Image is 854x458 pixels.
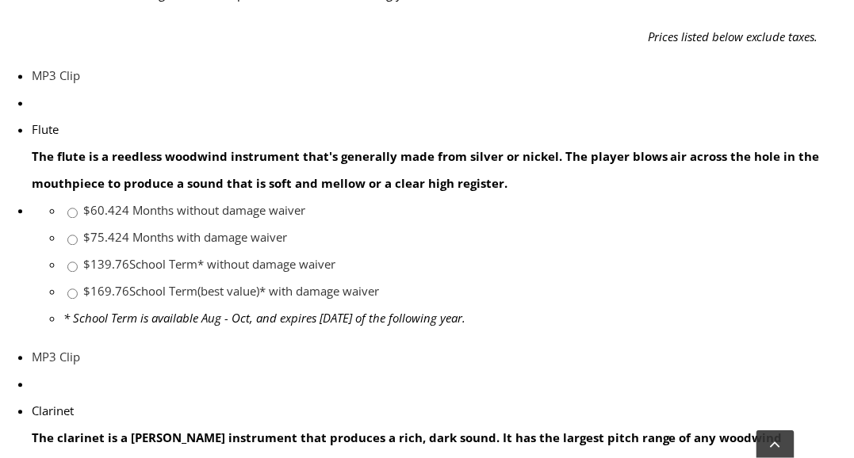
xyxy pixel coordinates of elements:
a: $75.424 Months with damage waiver [83,229,287,245]
em: Prices listed below exclude taxes. [648,29,818,44]
span: $139.76 [83,256,129,272]
em: * School Term is available Aug - Oct, and expires [DATE] of the following year. [63,310,465,326]
div: Flute [32,116,854,143]
a: $139.76School Term* without damage waiver [83,256,335,272]
a: MP3 Clip [32,67,80,83]
a: $60.424 Months without damage waiver [83,202,305,218]
div: Clarinet [32,397,854,424]
span: $60.42 [83,202,122,218]
a: $169.76School Term(best value)* with damage waiver [83,283,379,299]
a: MP3 Clip [32,349,80,364]
span: $75.42 [83,229,122,245]
strong: The flute is a reedless woodwind instrument that's generally made from silver or nickel. The play... [32,148,820,191]
span: $169.76 [83,283,129,299]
